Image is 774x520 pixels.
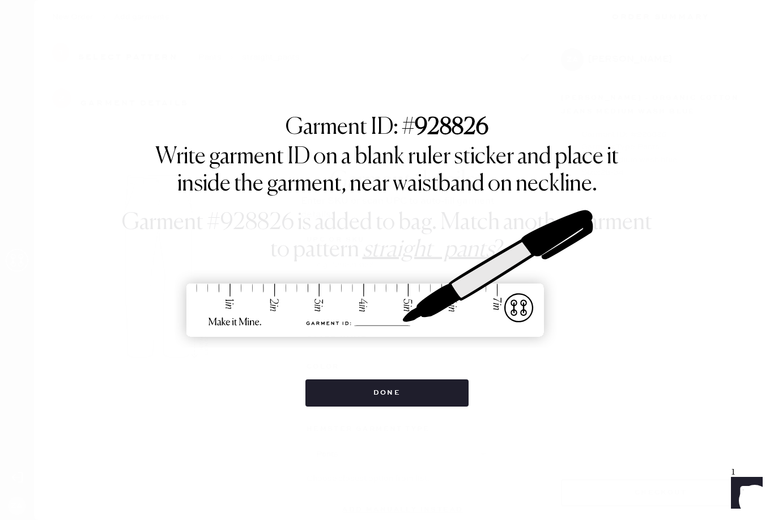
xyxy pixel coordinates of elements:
button: Done [305,379,469,407]
img: ruler-sticker-sharpie.svg [175,181,599,368]
strong: 928826 [415,116,488,139]
h1: Garment ID: # [286,114,488,143]
iframe: Front Chat [720,469,769,518]
h1: Write garment ID on a blank ruler sticker and place it inside the garment, near waistband on neck... [155,143,619,198]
